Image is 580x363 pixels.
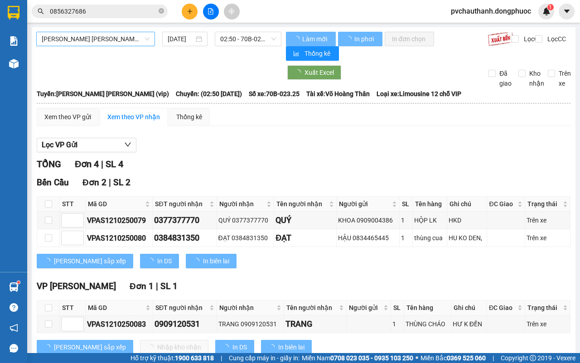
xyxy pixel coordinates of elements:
[547,4,554,10] sup: 1
[304,48,332,58] span: Thống kê
[10,324,18,332] span: notification
[306,89,370,99] span: Tài xế: Võ Hoàng Thân
[406,319,449,329] div: THÙNG CHÁO
[555,68,575,88] span: Trên xe
[8,6,19,19] img: logo-vxr
[24,49,111,56] span: -----------------------------------------
[330,354,413,362] strong: 0708 023 035 - 0935 103 250
[101,159,103,169] span: |
[3,58,95,64] span: [PERSON_NAME]:
[275,232,335,244] div: ĐẠT
[88,199,143,209] span: Mã GD
[60,300,86,315] th: STT
[50,6,157,16] input: Tìm tên, số ĐT hoặc mã đơn
[302,34,329,44] span: Làm mới
[88,303,144,313] span: Mã GD
[44,344,54,350] span: loading
[218,215,273,225] div: QUÝ 0377377770
[37,138,136,152] button: Lọc VP Gửi
[130,281,154,291] span: Đơn 1
[530,355,536,361] span: copyright
[130,353,214,363] span: Hỗ trợ kỹ thuật:
[493,353,494,363] span: |
[544,34,567,44] span: Lọc CC
[414,215,445,225] div: HỘP LK
[155,303,208,313] span: SĐT người nhận
[87,319,151,330] div: VPAS1210250083
[349,303,382,313] span: Người gửi
[224,4,240,19] button: aim
[208,8,214,15] span: file-add
[37,340,133,354] button: [PERSON_NAME] sắp xếp
[219,199,265,209] span: Người nhận
[203,4,219,19] button: file-add
[45,58,95,64] span: VPCT1210250004
[274,212,337,229] td: QUÝ
[193,258,203,264] span: loading
[559,4,575,19] button: caret-down
[413,197,447,212] th: Tên hàng
[20,66,55,71] span: 14:54:10 [DATE]
[168,34,194,44] input: 12/10/2025
[124,141,131,148] span: down
[420,353,486,363] span: Miền Bắc
[156,281,158,291] span: |
[42,32,150,46] span: Tây Ninh - Hồ Chí Minh (vip)
[286,46,339,61] button: bar-chartThống kê
[338,215,398,225] div: KHOA 0909004386
[400,197,413,212] th: SL
[147,258,157,264] span: loading
[489,199,516,209] span: ĐC Giao
[153,229,217,247] td: 0384831350
[447,354,486,362] strong: 0369 525 060
[549,4,552,10] span: 1
[268,344,278,350] span: loading
[159,7,164,16] span: close-circle
[37,254,133,268] button: [PERSON_NAME] sắp xếp
[86,229,153,247] td: VPAS1210250080
[453,319,485,329] div: HƯ K ĐỀN
[228,8,235,15] span: aim
[527,199,561,209] span: Trạng thái
[275,214,335,227] div: QUÝ
[37,281,116,291] span: VP [PERSON_NAME]
[295,69,304,76] span: loading
[187,8,193,15] span: plus
[489,303,516,313] span: ĐC Giao
[218,233,273,243] div: ĐẠT 0384831350
[444,5,538,17] span: pvchauthanh.dongphuoc
[42,139,77,150] span: Lọc VP Gửi
[542,7,551,15] img: icon-new-feature
[261,340,312,354] button: In biên lai
[155,199,207,209] span: SĐT người nhận
[54,342,126,352] span: [PERSON_NAME] sắp xếp
[176,112,202,122] div: Thống kê
[3,66,55,71] span: In ngày:
[175,354,214,362] strong: 1900 633 818
[286,303,337,313] span: Tên người nhận
[155,318,215,330] div: 0909120531
[451,300,487,315] th: Ghi chú
[220,32,275,46] span: 02:50 - 70B-023.25
[449,233,485,243] div: HU KO DEN,
[488,32,513,46] img: 9k=
[527,233,569,243] div: Trên xe
[527,319,569,329] div: Trên xe
[401,215,411,225] div: 1
[416,356,418,360] span: ⚪️
[354,34,375,44] span: In phơi
[87,232,151,244] div: VPAS1210250080
[182,4,198,19] button: plus
[203,256,229,266] span: In biên lai
[186,254,237,268] button: In biên lai
[401,233,411,243] div: 1
[274,229,337,247] td: ĐẠT
[87,215,151,226] div: VPAS1210250079
[176,89,242,99] span: Chuyến: (02:50 [DATE])
[285,318,345,330] div: TRANG
[345,36,353,42] span: loading
[527,303,561,313] span: Trạng thái
[72,15,122,26] span: Bến xe [GEOGRAPHIC_DATA]
[278,342,304,352] span: In biên lai
[154,214,215,227] div: 0377377770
